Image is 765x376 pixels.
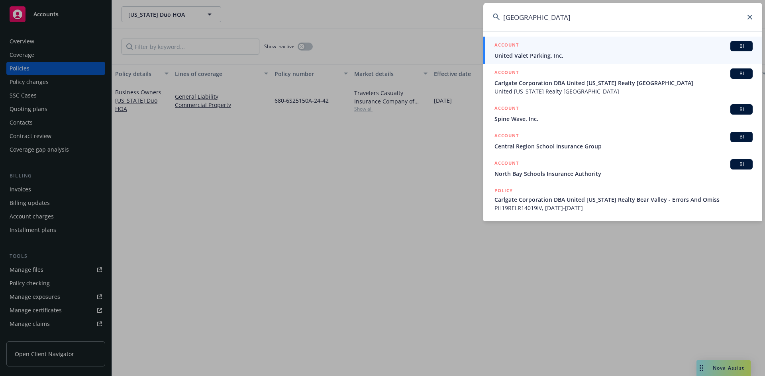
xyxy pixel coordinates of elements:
[494,68,519,78] h5: ACCOUNT
[494,115,753,123] span: Spine Wave, Inc.
[494,41,519,51] h5: ACCOUNT
[494,169,753,178] span: North Bay Schools Insurance Authority
[494,187,513,195] h5: POLICY
[483,155,762,182] a: ACCOUNTBINorth Bay Schools Insurance Authority
[494,132,519,141] h5: ACCOUNT
[494,104,519,114] h5: ACCOUNT
[494,87,753,95] span: United [US_STATE] Realty [GEOGRAPHIC_DATA]
[734,133,749,140] span: BI
[483,182,762,216] a: POLICYCarlgate Corporation DBA United [US_STATE] Realty Bear Valley - Errors And OmissPH19RELR140...
[483,64,762,100] a: ACCOUNTBICarlgate Corporation DBA United [US_STATE] Realty [GEOGRAPHIC_DATA]United [US_STATE] Rea...
[494,159,519,169] h5: ACCOUNT
[494,142,753,150] span: Central Region School Insurance Group
[483,127,762,155] a: ACCOUNTBICentral Region School Insurance Group
[494,204,753,212] span: PH19RELR14019IV, [DATE]-[DATE]
[734,43,749,50] span: BI
[734,70,749,77] span: BI
[734,106,749,113] span: BI
[494,51,753,60] span: United Valet Parking, Inc.
[483,3,762,31] input: Search...
[483,100,762,127] a: ACCOUNTBISpine Wave, Inc.
[483,37,762,64] a: ACCOUNTBIUnited Valet Parking, Inc.
[494,195,753,204] span: Carlgate Corporation DBA United [US_STATE] Realty Bear Valley - Errors And Omiss
[734,161,749,168] span: BI
[494,79,753,87] span: Carlgate Corporation DBA United [US_STATE] Realty [GEOGRAPHIC_DATA]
